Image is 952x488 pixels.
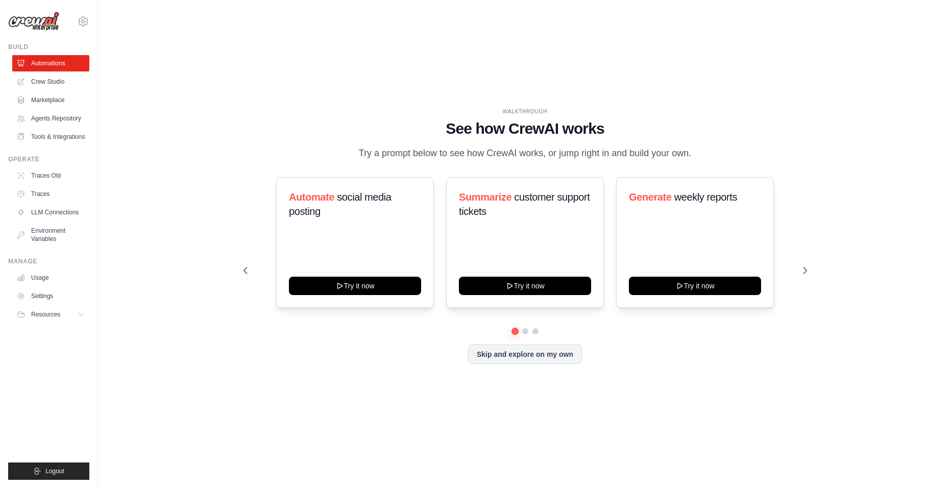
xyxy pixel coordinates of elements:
span: weekly reports [674,191,737,203]
span: Automate [289,191,334,203]
span: customer support tickets [459,191,590,217]
img: Logo [8,12,59,31]
p: Try a prompt below to see how CrewAI works, or jump right in and build your own. [354,146,697,161]
div: Operate [8,155,89,163]
a: Tools & Integrations [12,129,89,145]
div: Build [8,43,89,51]
span: Generate [629,191,672,203]
h1: See how CrewAI works [243,119,807,138]
a: Usage [12,270,89,286]
button: Try it now [459,277,591,295]
div: WALKTHROUGH [243,108,807,115]
span: Resources [31,310,60,319]
a: Automations [12,55,89,71]
a: Agents Repository [12,110,89,127]
button: Resources [12,306,89,323]
button: Logout [8,462,89,480]
button: Skip and explore on my own [468,345,582,364]
a: Marketplace [12,92,89,108]
button: Try it now [629,277,761,295]
a: Crew Studio [12,74,89,90]
iframe: Chat Widget [901,439,952,488]
div: Manage [8,257,89,265]
a: Settings [12,288,89,304]
span: social media posting [289,191,392,217]
button: Try it now [289,277,421,295]
a: Traces [12,186,89,202]
a: Traces Old [12,167,89,184]
a: Environment Variables [12,223,89,247]
span: Logout [45,467,64,475]
a: LLM Connections [12,204,89,221]
span: Summarize [459,191,511,203]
